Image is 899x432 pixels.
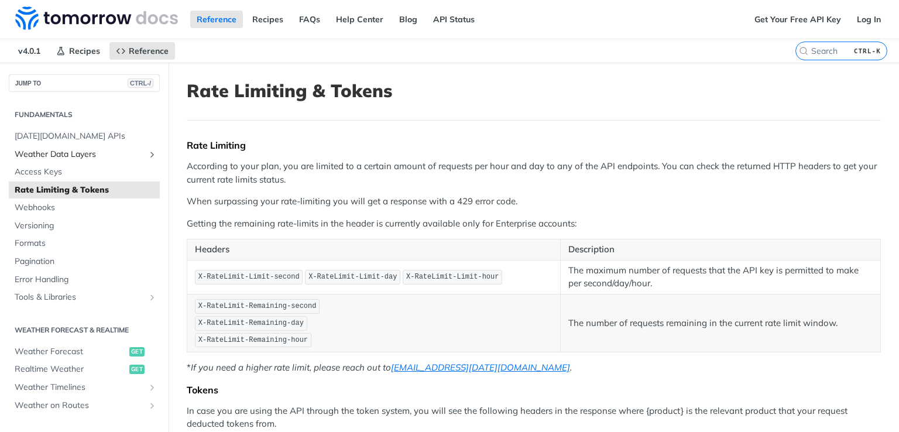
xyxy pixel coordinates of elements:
h2: Fundamentals [9,109,160,120]
a: Pagination [9,253,160,270]
button: JUMP TOCTRL-/ [9,74,160,92]
span: Webhooks [15,202,157,214]
a: Help Center [330,11,390,28]
span: X-RateLimit-Remaining-second [198,302,317,310]
em: If you need a higher rate limit, please reach out to . [191,362,572,373]
span: Weather Forecast [15,346,126,358]
span: CTRL-/ [128,78,153,88]
img: Tomorrow.io Weather API Docs [15,6,178,30]
button: Show subpages for Weather Data Layers [147,150,157,159]
span: Weather on Routes [15,400,145,412]
a: Access Keys [9,163,160,181]
p: Description [568,243,873,256]
p: Getting the remaining rate-limits in the header is currently available only for Enterprise accounts: [187,217,881,231]
span: Rate Limiting & Tokens [15,184,157,196]
a: [EMAIL_ADDRESS][DATE][DOMAIN_NAME] [391,362,570,373]
a: Rate Limiting & Tokens [9,181,160,199]
span: Reference [129,46,169,56]
a: Weather Data LayersShow subpages for Weather Data Layers [9,146,160,163]
span: Formats [15,238,157,249]
a: Error Handling [9,271,160,289]
a: Weather Forecastget [9,343,160,361]
span: get [129,347,145,356]
span: X-RateLimit-Limit-hour [406,273,499,281]
span: X-RateLimit-Limit-day [308,273,397,281]
button: Show subpages for Tools & Libraries [147,293,157,302]
span: [DATE][DOMAIN_NAME] APIs [15,131,157,142]
a: [DATE][DOMAIN_NAME] APIs [9,128,160,145]
span: X-RateLimit-Remaining-day [198,319,304,327]
span: v4.0.1 [12,42,47,60]
span: Recipes [69,46,100,56]
span: X-RateLimit-Remaining-hour [198,336,308,344]
button: Show subpages for Weather Timelines [147,383,157,392]
p: Headers [195,243,553,256]
div: Tokens [187,384,881,396]
span: Weather Data Layers [15,149,145,160]
span: Error Handling [15,274,157,286]
a: Realtime Weatherget [9,361,160,378]
a: Recipes [50,42,107,60]
a: Weather on RoutesShow subpages for Weather on Routes [9,397,160,414]
a: Log In [850,11,887,28]
a: Versioning [9,217,160,235]
p: The number of requests remaining in the current rate limit window. [568,317,873,330]
div: Rate Limiting [187,139,881,151]
a: Blog [393,11,424,28]
span: Realtime Weather [15,364,126,375]
p: When surpassing your rate-limiting you will get a response with a 429 error code. [187,195,881,208]
span: Tools & Libraries [15,292,145,303]
a: Webhooks [9,199,160,217]
a: Tools & LibrariesShow subpages for Tools & Libraries [9,289,160,306]
a: Get Your Free API Key [748,11,847,28]
p: According to your plan, you are limited to a certain amount of requests per hour and day to any o... [187,160,881,186]
p: The maximum number of requests that the API key is permitted to make per second/day/hour. [568,264,873,290]
span: Weather Timelines [15,382,145,393]
h1: Rate Limiting & Tokens [187,80,881,101]
span: get [129,365,145,374]
span: Versioning [15,220,157,232]
span: Pagination [15,256,157,268]
span: Access Keys [15,166,157,178]
a: Reference [190,11,243,28]
a: API Status [427,11,481,28]
a: Reference [109,42,175,60]
button: Show subpages for Weather on Routes [147,401,157,410]
kbd: CTRL-K [851,45,884,57]
svg: Search [799,46,808,56]
a: FAQs [293,11,327,28]
a: Recipes [246,11,290,28]
a: Weather TimelinesShow subpages for Weather Timelines [9,379,160,396]
a: Formats [9,235,160,252]
span: X-RateLimit-Limit-second [198,273,300,281]
h2: Weather Forecast & realtime [9,325,160,335]
p: In case you are using the API through the token system, you will see the following headers in the... [187,404,881,431]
